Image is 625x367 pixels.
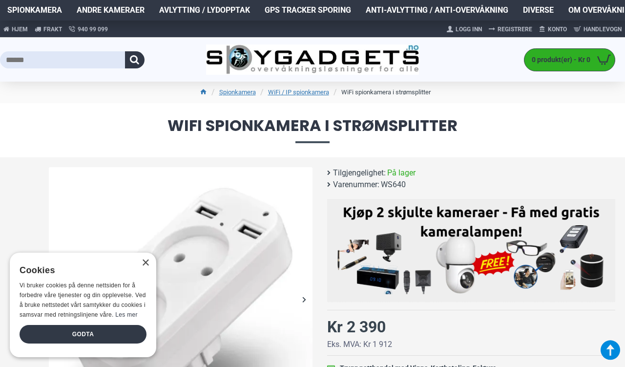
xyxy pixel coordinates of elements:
[295,291,312,308] div: Next slide
[387,167,416,179] span: På lager
[7,4,62,16] span: Spionkamera
[485,22,536,37] a: Registrere
[333,179,379,191] b: Varenummer:
[43,25,62,34] span: Frakt
[206,44,418,75] img: SpyGadgets.no
[524,55,593,65] span: 0 produkt(er) - Kr 0
[498,25,532,34] span: Registrere
[570,22,625,37] a: Handlevogn
[583,25,622,34] span: Handlevogn
[77,4,145,16] span: Andre kameraer
[381,179,406,191] span: WS640
[20,282,146,318] span: Vi bruker cookies på denne nettsiden for å forbedre våre tjenester og din opplevelse. Ved å bruke...
[366,4,508,16] span: Anti-avlytting / Anti-overvåkning
[10,118,615,143] span: WiFi spionkamera i strømsplitter
[524,49,615,71] a: 0 produkt(er) - Kr 0
[327,315,386,339] div: Kr 2 390
[20,260,140,281] div: Cookies
[31,21,65,38] a: Frakt
[219,87,256,97] a: Spionkamera
[12,25,28,34] span: Hjem
[142,259,149,267] div: Close
[333,167,386,179] b: Tilgjengelighet:
[334,204,608,294] img: Kjøp 2 skjulte kameraer – Få med gratis kameralampe!
[268,87,329,97] a: WiFi / IP spionkamera
[115,311,137,318] a: Les mer, opens a new window
[523,4,554,16] span: Diverse
[20,325,146,344] div: Godta
[548,25,567,34] span: Konto
[536,22,570,37] a: Konto
[78,25,108,34] span: 940 99 099
[443,22,485,37] a: Logg Inn
[159,4,250,16] span: Avlytting / Lydopptak
[265,4,351,16] span: GPS Tracker Sporing
[456,25,482,34] span: Logg Inn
